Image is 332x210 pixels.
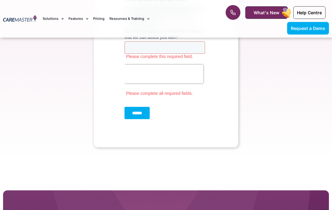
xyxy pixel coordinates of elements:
[297,10,322,15] span: Help Centre
[109,9,149,29] a: Resources & Training
[245,6,288,19] a: What's New
[2,144,83,149] label: Please complete this required field.
[293,6,326,19] a: Help Centre
[287,22,329,35] a: Request a Demo
[69,9,88,29] a: Features
[2,113,83,119] label: Please complete this required field.
[2,174,83,180] label: Please complete this required field.
[2,70,83,76] label: Please complete this required field.
[93,9,105,29] a: Pricing
[43,9,211,29] nav: Menu
[43,9,64,29] a: Solutions
[3,15,37,23] img: CareMaster Logo
[291,26,325,31] span: Request a Demo
[254,10,279,15] span: What's New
